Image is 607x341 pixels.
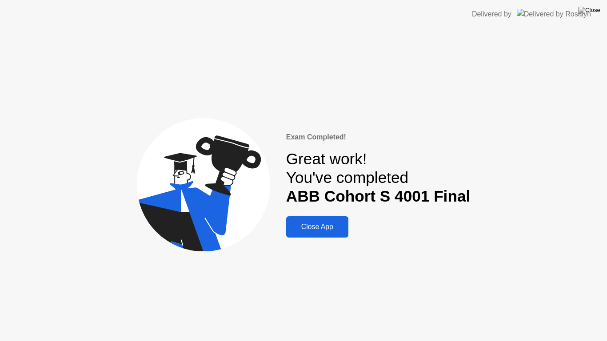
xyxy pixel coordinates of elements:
button: Close App [286,216,348,238]
b: ABB Cohort S 4001 Final [286,187,471,205]
div: Great work! You've completed [286,150,471,206]
img: Delivered by Rosalyn [517,9,591,19]
div: Delivered by [472,9,511,20]
div: Exam Completed! [286,132,471,143]
div: Close App [289,223,346,231]
img: Close [578,7,600,14]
